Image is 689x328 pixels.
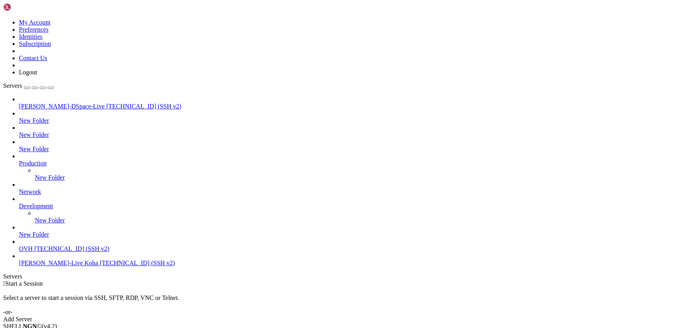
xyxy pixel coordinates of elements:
span: New Folder [35,217,65,224]
li: [PERSON_NAME]-Live Koha [TECHNICAL_ID] (SSH v2) [19,252,686,267]
div: Add Server [3,316,686,323]
li: [PERSON_NAME]-DSpace-Live [TECHNICAL_ID] (SSH v2) [19,96,686,110]
a: [PERSON_NAME]-DSpace-Live [TECHNICAL_ID] (SSH v2) [19,103,686,110]
a: My Account [19,19,51,26]
li: Network [19,181,686,195]
a: New Folder [19,131,686,138]
a: Preferences [19,26,49,33]
span: New Folder [19,117,49,124]
span: New Folder [19,131,49,138]
span: New Folder [35,174,65,181]
div: Select a server to start a session via SSH, SFTP, RDP, VNC or Telnet. -or- [3,287,686,316]
span: Development [19,203,53,209]
span: [TECHNICAL_ID] (SSH v2) [34,245,109,252]
span: [PERSON_NAME]-Live Koha [19,260,98,266]
li: New Folder [35,210,686,224]
a: Production [19,160,686,167]
span: Start a Session [6,280,43,287]
li: New Folder [35,167,686,181]
li: New Folder [19,138,686,153]
a: [PERSON_NAME]-Live Koha [TECHNICAL_ID] (SSH v2) [19,260,686,267]
li: New Folder [19,224,686,238]
span: OVH [19,245,33,252]
li: New Folder [19,124,686,138]
a: Identities [19,33,43,40]
li: Production [19,153,686,181]
div: Servers [3,273,686,280]
img: Shellngn [3,3,49,11]
span: Network [19,188,41,195]
span: Production [19,160,47,167]
a: New Folder [19,231,686,238]
span: [TECHNICAL_ID] (SSH v2) [100,260,175,266]
li: Development [19,195,686,224]
span: [PERSON_NAME]-DSpace-Live [19,103,105,110]
span: New Folder [19,146,49,152]
a: Development [19,203,686,210]
span:  [3,280,6,287]
li: New Folder [19,110,686,124]
li: OVH [TECHNICAL_ID] (SSH v2) [19,238,686,252]
span: New Folder [19,231,49,238]
a: Subscription [19,40,51,47]
span: [TECHNICAL_ID] (SSH v2) [106,103,181,110]
a: Logout [19,69,37,76]
a: Contact Us [19,55,47,61]
a: New Folder [19,117,686,124]
a: New Folder [35,174,686,181]
a: New Folder [19,146,686,153]
a: Servers [3,82,54,89]
a: New Folder [35,217,686,224]
a: Network [19,188,686,195]
span: Servers [3,82,22,89]
a: OVH [TECHNICAL_ID] (SSH v2) [19,245,686,252]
